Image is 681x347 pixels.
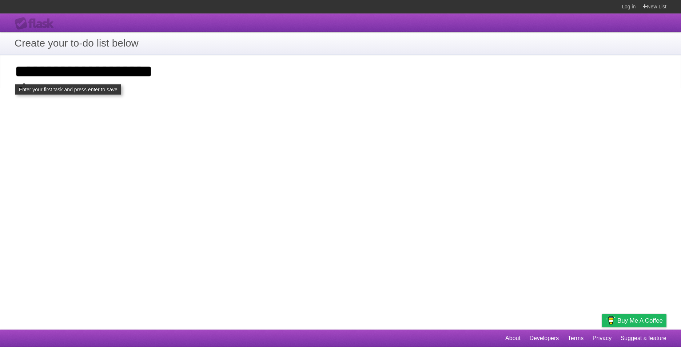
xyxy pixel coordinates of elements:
[505,331,521,345] a: About
[529,331,559,345] a: Developers
[606,314,616,327] img: Buy me a coffee
[602,314,666,327] a: Buy me a coffee
[593,331,612,345] a: Privacy
[568,331,584,345] a: Terms
[15,17,58,30] div: Flask
[621,331,666,345] a: Suggest a feature
[617,314,663,327] span: Buy me a coffee
[15,36,666,51] h1: Create your to-do list below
